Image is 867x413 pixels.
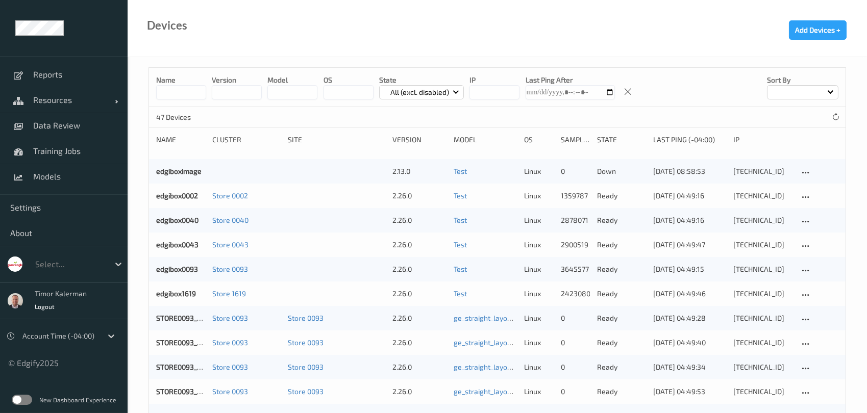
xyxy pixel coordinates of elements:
[524,338,553,348] p: linux
[561,264,590,274] div: 3645577
[392,338,446,348] div: 2.26.0
[392,386,446,397] div: 2.26.0
[454,289,467,298] a: Test
[597,191,646,201] p: ready
[733,191,792,201] div: [TECHNICAL_ID]
[733,215,792,225] div: [TECHNICAL_ID]
[288,387,324,396] a: Store 0093
[156,112,233,122] p: 47 Devices
[212,240,249,249] a: Store 0043
[212,191,248,200] a: Store 0002
[733,240,792,250] div: [TECHNICAL_ID]
[324,75,374,85] p: OS
[392,313,446,323] div: 2.26.0
[653,135,727,145] div: Last Ping (-04:00)
[597,135,646,145] div: State
[597,338,646,348] p: ready
[156,387,229,396] a: STORE0093_TERM394
[524,135,553,145] div: OS
[561,135,590,145] div: Samples
[653,313,727,323] div: [DATE] 04:49:28
[454,363,619,371] a: ge_straight_layout_030_yolo8n_384_9_07_25_fixed
[212,135,281,145] div: Cluster
[733,289,792,299] div: [TECHNICAL_ID]
[387,87,453,97] p: All (excl. disabled)
[597,362,646,372] p: ready
[454,216,467,224] a: Test
[288,338,324,347] a: Store 0093
[597,386,646,397] p: ready
[733,338,792,348] div: [TECHNICAL_ID]
[156,135,205,145] div: Name
[379,75,464,85] p: State
[212,363,248,371] a: Store 0093
[156,75,206,85] p: Name
[212,265,248,273] a: Store 0093
[212,289,246,298] a: Store 1619
[597,264,646,274] p: ready
[561,215,590,225] div: 2878071
[524,191,553,201] p: linux
[733,135,792,145] div: ip
[524,313,553,323] p: linux
[156,191,198,200] a: edgibox0002
[561,240,590,250] div: 2900519
[733,313,792,323] div: [TECHNICAL_ID]
[561,166,590,176] div: 0
[653,264,727,274] div: [DATE] 04:49:15
[156,314,228,322] a: STORE0093_TERM393
[156,363,228,371] a: STORE0093_TERM390
[454,135,517,145] div: Model
[653,191,727,201] div: [DATE] 04:49:16
[561,362,590,372] div: 0
[454,387,619,396] a: ge_straight_layout_030_yolo8n_384_9_07_25_fixed
[288,363,324,371] a: Store 0093
[267,75,317,85] p: model
[392,240,446,250] div: 2.26.0
[156,265,198,273] a: edgibox0093
[789,20,847,40] button: Add Devices +
[212,338,248,347] a: Store 0093
[392,362,446,372] div: 2.26.0
[653,166,727,176] div: [DATE] 08:58:53
[454,265,467,273] a: Test
[597,289,646,299] p: ready
[212,216,249,224] a: Store 0040
[561,289,590,299] div: 2423080
[212,314,248,322] a: Store 0093
[653,386,727,397] div: [DATE] 04:49:53
[156,240,199,249] a: edgibox0043
[733,264,792,274] div: [TECHNICAL_ID]
[524,166,553,176] p: linux
[454,191,467,200] a: Test
[524,362,553,372] p: linux
[653,338,727,348] div: [DATE] 04:49:40
[597,215,646,225] p: ready
[212,75,262,85] p: version
[561,313,590,323] div: 0
[561,338,590,348] div: 0
[597,166,646,176] p: down
[454,240,467,249] a: Test
[597,240,646,250] p: ready
[524,289,553,299] p: linux
[653,289,727,299] div: [DATE] 04:49:46
[733,166,792,176] div: [TECHNICAL_ID]
[526,75,615,85] p: Last Ping After
[288,135,386,145] div: Site
[392,215,446,225] div: 2.26.0
[653,362,727,372] div: [DATE] 04:49:34
[524,264,553,274] p: linux
[733,362,792,372] div: [TECHNICAL_ID]
[392,264,446,274] div: 2.26.0
[392,289,446,299] div: 2.26.0
[653,240,727,250] div: [DATE] 04:49:47
[454,338,619,347] a: ge_straight_layout_030_yolo8n_384_9_07_25_fixed
[156,338,227,347] a: STORE0093_TERM391
[524,240,553,250] p: linux
[392,166,446,176] div: 2.13.0
[147,20,187,31] div: Devices
[469,75,519,85] p: IP
[561,191,590,201] div: 1359787
[156,289,196,298] a: edgibox1619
